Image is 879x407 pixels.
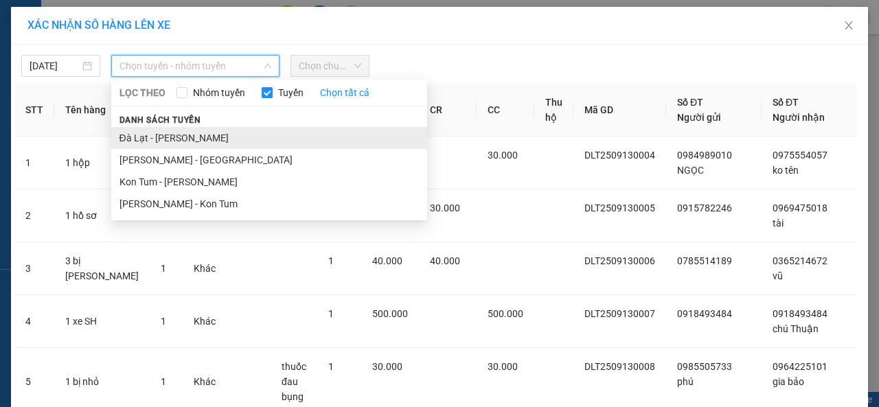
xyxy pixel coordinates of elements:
[419,84,477,137] th: CR
[264,62,272,70] span: down
[677,376,694,387] span: phú
[677,112,721,123] span: Người gửi
[677,308,732,319] span: 0918493484
[14,295,54,348] td: 4
[773,97,799,108] span: Số ĐT
[677,150,732,161] span: 0984989010
[328,255,334,266] span: 1
[830,7,868,45] button: Close
[773,270,783,281] span: vũ
[773,361,827,372] span: 0964225101
[119,56,271,76] span: Chọn tuyến - nhóm tuyến
[773,112,825,123] span: Người nhận
[161,376,166,387] span: 1
[488,361,518,372] span: 30.000
[773,376,804,387] span: gia bảo
[677,97,703,108] span: Số ĐT
[10,80,137,109] div: Gửi: VP [GEOGRAPHIC_DATA]
[161,316,166,327] span: 1
[773,255,827,266] span: 0365214672
[328,308,334,319] span: 1
[30,58,80,73] input: 13/09/2025
[677,165,704,176] span: NGỌC
[477,84,534,137] th: CC
[144,80,247,109] div: Nhận: VP [PERSON_NAME]
[584,255,655,266] span: DLT2509130006
[14,242,54,295] td: 3
[584,361,655,372] span: DLT2509130008
[111,171,427,193] li: Kon Tum - [PERSON_NAME]
[773,202,827,213] span: 0969475018
[111,193,427,215] li: [PERSON_NAME] - Kon Tum
[773,218,784,229] span: tài
[677,255,732,266] span: 0785514189
[14,137,54,189] td: 1
[677,202,732,213] span: 0915782246
[773,150,827,161] span: 0975554057
[430,202,460,213] span: 30.000
[320,85,369,100] a: Chọn tất cả
[54,137,150,189] td: 1 hộp
[54,189,150,242] td: 1 hồ sơ
[27,19,170,32] span: XÁC NHẬN SỐ HÀNG LÊN XE
[119,85,165,100] span: LỌC THEO
[14,84,54,137] th: STT
[430,255,460,266] span: 40.000
[14,189,54,242] td: 2
[54,295,150,348] td: 1 xe SH
[111,149,427,171] li: [PERSON_NAME] - [GEOGRAPHIC_DATA]
[111,127,427,149] li: Đà Lạt - [PERSON_NAME]
[111,114,209,126] span: Danh sách tuyến
[328,361,334,372] span: 1
[187,85,251,100] span: Nhóm tuyến
[584,202,655,213] span: DLT2509130005
[843,20,854,31] span: close
[773,308,827,319] span: 0918493484
[534,84,573,137] th: Thu hộ
[372,361,402,372] span: 30.000
[488,150,518,161] span: 30.000
[282,361,306,402] span: thuốc đau bụng
[584,150,655,161] span: DLT2509130004
[54,242,150,295] td: 3 bị [PERSON_NAME]
[677,361,732,372] span: 0985505733
[273,85,309,100] span: Tuyến
[54,84,150,137] th: Tên hàng
[183,242,227,295] td: Khác
[773,165,799,176] span: ko tên
[78,58,180,73] text: DLT2509130020
[584,308,655,319] span: DLT2509130007
[372,308,408,319] span: 500.000
[161,263,166,274] span: 1
[573,84,666,137] th: Mã GD
[183,295,227,348] td: Khác
[299,56,361,76] span: Chọn chuyến
[488,308,523,319] span: 500.000
[773,323,819,334] span: chú Thuận
[372,255,402,266] span: 40.000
